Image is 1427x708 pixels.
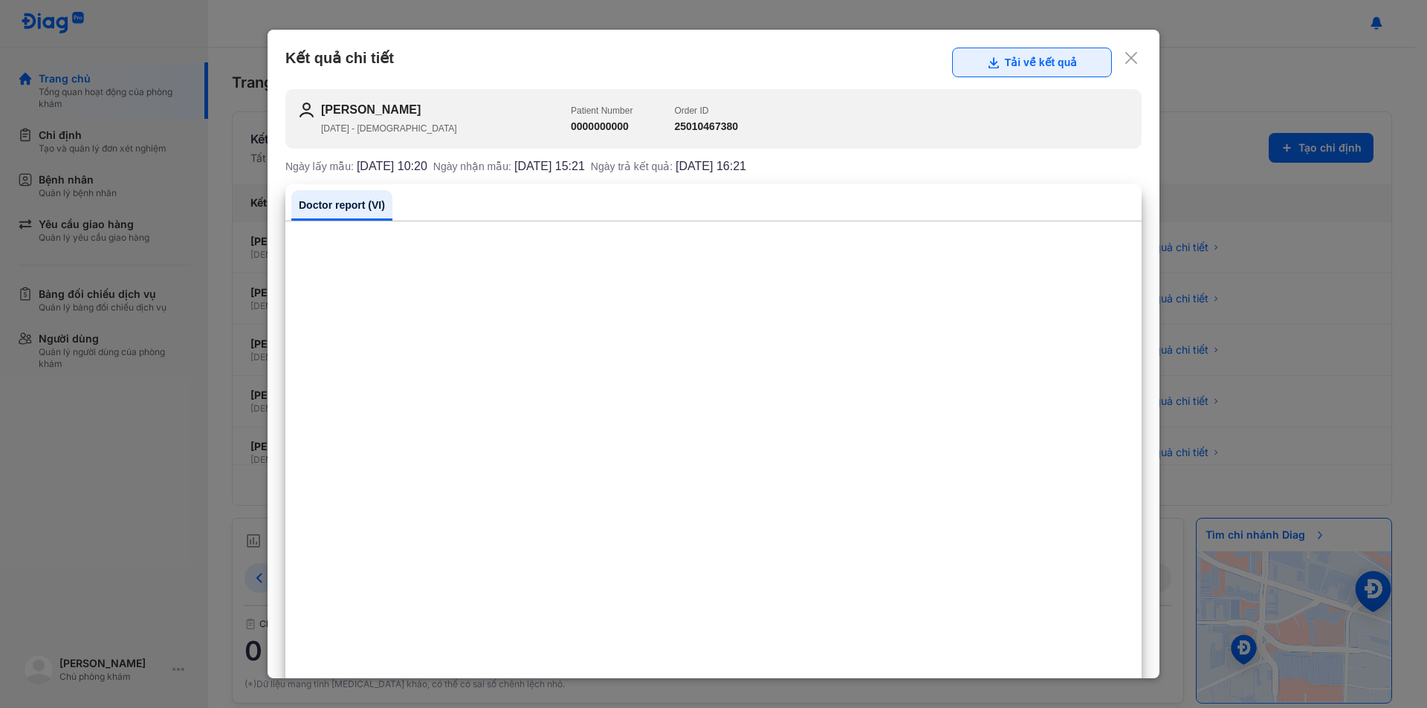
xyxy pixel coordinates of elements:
[674,105,708,116] span: Order ID
[291,190,392,221] a: Doctor report (VI)
[321,123,457,134] span: [DATE] - [DEMOGRAPHIC_DATA]
[285,48,1142,77] div: Kết quả chi tiết
[433,160,585,172] div: Ngày nhận mẫu:
[514,160,585,172] span: [DATE] 15:21
[357,160,427,172] span: [DATE] 10:20
[285,160,427,172] div: Ngày lấy mẫu:
[571,119,632,134] h3: 0000000000
[952,48,1112,77] button: Tải về kết quả
[674,119,738,134] h3: 25010467380
[571,105,632,116] span: Patient Number
[591,160,746,172] div: Ngày trả kết quả:
[321,101,571,119] h2: [PERSON_NAME]
[676,160,746,172] span: [DATE] 16:21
